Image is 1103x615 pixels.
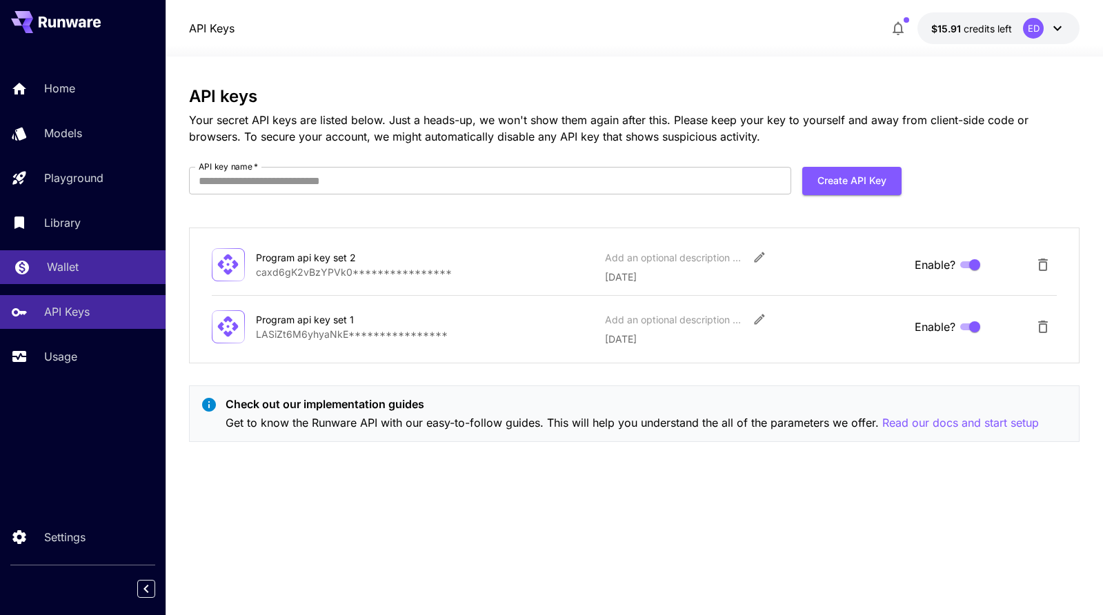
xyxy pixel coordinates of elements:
[931,21,1012,36] div: $15.90718
[256,312,394,327] div: Program api key set 1
[44,303,90,320] p: API Keys
[44,214,81,231] p: Library
[226,396,1039,412] p: Check out our implementation guides
[802,167,902,195] button: Create API Key
[964,23,1012,34] span: credits left
[917,12,1080,44] button: $15.90718ED
[44,170,103,186] p: Playground
[137,580,155,598] button: Collapse sidebar
[931,23,964,34] span: $15.91
[189,87,1080,106] h3: API keys
[1023,18,1044,39] div: ED
[44,348,77,365] p: Usage
[605,270,904,284] p: [DATE]
[747,245,772,270] button: Edit
[226,414,1039,432] p: Get to know the Runware API with our easy-to-follow guides. This will help you understand the all...
[1029,251,1057,279] button: Delete API Key
[256,250,394,265] div: Program api key set 2
[605,312,743,327] div: Add an optional description or comment
[915,319,955,335] span: Enable?
[199,161,258,172] label: API key name
[189,20,235,37] nav: breadcrumb
[1029,313,1057,341] button: Delete API Key
[915,256,955,273] span: Enable?
[605,250,743,265] div: Add an optional description or comment
[44,80,75,97] p: Home
[47,259,79,275] p: Wallet
[882,414,1039,432] button: Read our docs and start setup
[189,112,1080,145] p: Your secret API keys are listed below. Just a heads-up, we won't show them again after this. Plea...
[189,20,235,37] a: API Keys
[747,307,772,332] button: Edit
[44,125,82,141] p: Models
[605,332,904,346] p: [DATE]
[44,529,86,545] p: Settings
[148,576,166,601] div: Collapse sidebar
